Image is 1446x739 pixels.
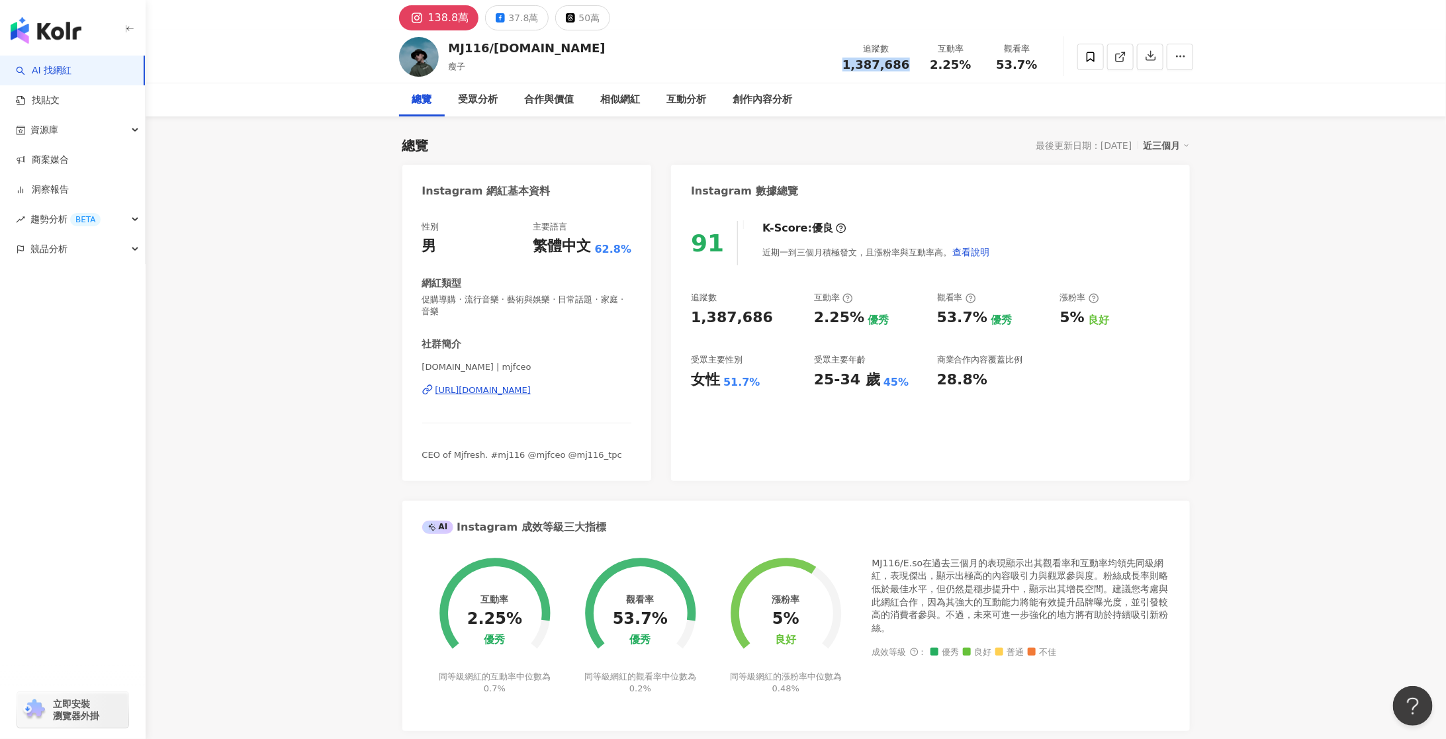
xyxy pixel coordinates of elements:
[399,37,439,77] img: KOL Avatar
[1393,686,1433,726] iframe: Help Scout Beacon - Open
[459,92,498,108] div: 受眾分析
[422,277,462,290] div: 網紅類型
[449,40,606,56] div: MJ116/[DOMAIN_NAME]
[601,92,641,108] div: 相似網紅
[728,671,844,695] div: 同等級網紅的漲粉率中位數為
[629,634,651,646] div: 優秀
[11,17,81,44] img: logo
[992,42,1042,56] div: 觀看率
[667,92,707,108] div: 互動分析
[17,692,128,728] a: chrome extension立即安裝 瀏覽器外掛
[691,370,720,390] div: 女性
[1060,292,1099,304] div: 漲粉率
[812,221,833,236] div: 優良
[582,671,698,695] div: 同等級網紅的觀看率中位數為
[437,671,553,695] div: 同等級網紅的互動率中位數為
[996,58,1037,71] span: 53.7%
[930,648,960,658] span: 優秀
[1036,140,1132,151] div: 最後更新日期：[DATE]
[1088,313,1109,327] div: 良好
[991,313,1012,327] div: 優秀
[525,92,574,108] div: 合作與價值
[480,594,508,605] div: 互動率
[937,292,976,304] div: 觀看率
[16,183,69,196] a: 洞察報告
[449,62,466,71] span: 瘦子
[533,236,592,257] div: 繁體中文
[691,308,773,328] div: 1,387,686
[814,292,853,304] div: 互動率
[422,184,551,198] div: Instagram 網紅基本資料
[733,92,793,108] div: 創作內容分析
[422,361,632,373] span: [DOMAIN_NAME] | mjfceo
[1028,648,1057,658] span: 不佳
[595,242,632,257] span: 62.8%
[937,354,1023,366] div: 商業合作內容覆蓋比例
[952,247,989,257] span: 查看說明
[422,337,462,351] div: 社群簡介
[872,557,1170,635] div: MJ116/E.so在過去三個月的表現顯示出其觀看率和互動率均領先同級網紅，表現傑出，顯示出極高的內容吸引力與觀眾參與度。粉絲成長率則略低於最佳水平，但仍然是穩步提升中，顯示出其增長空間。建議您...
[30,234,68,264] span: 競品分析
[842,42,909,56] div: 追蹤數
[842,58,909,71] span: 1,387,686
[952,239,990,265] button: 查看說明
[1060,308,1085,328] div: 5%
[814,370,880,390] div: 25-34 歲
[533,221,568,233] div: 主要語言
[776,634,797,646] div: 良好
[937,308,987,328] div: 53.7%
[467,610,522,629] div: 2.25%
[937,370,987,390] div: 28.8%
[16,94,60,107] a: 找貼文
[963,648,992,658] span: 良好
[772,610,799,629] div: 5%
[53,698,99,722] span: 立即安裝 瀏覽器外掛
[16,215,25,224] span: rise
[691,184,798,198] div: Instagram 數據總覽
[762,221,846,236] div: K-Score :
[723,375,760,390] div: 51.7%
[814,354,866,366] div: 受眾主要年齡
[412,92,432,108] div: 總覽
[422,450,622,460] span: CEO of Mjfresh. #mj116 @mjfceo @mj116_tpc
[626,594,654,605] div: 觀看率
[435,384,531,396] div: [URL][DOMAIN_NAME]
[872,648,1170,658] div: 成效等級 ：
[30,115,58,145] span: 資源庫
[422,294,632,318] span: 促購導購 · 流行音樂 · 藝術與娛樂 · 日常話題 · 家庭 · 音樂
[16,64,71,77] a: searchAI 找網紅
[762,239,990,265] div: 近期一到三個月積極發文，且漲粉率與互動率高。
[508,9,538,27] div: 37.8萬
[691,354,743,366] div: 受眾主要性別
[422,221,439,233] div: 性別
[484,634,505,646] div: 優秀
[485,5,549,30] button: 37.8萬
[422,521,454,534] div: AI
[629,683,651,693] span: 0.2%
[814,308,864,328] div: 2.25%
[930,58,971,71] span: 2.25%
[868,313,889,327] div: 優秀
[21,699,47,720] img: chrome extension
[555,5,610,30] button: 50萬
[772,594,800,605] div: 漲粉率
[399,5,479,30] button: 138.8萬
[70,213,101,226] div: BETA
[1144,137,1190,154] div: 近三個月
[30,204,101,234] span: 趨勢分析
[613,610,668,629] div: 53.7%
[422,236,437,257] div: 男
[691,230,724,257] div: 91
[422,384,632,396] a: [URL][DOMAIN_NAME]
[883,375,909,390] div: 45%
[578,9,600,27] div: 50萬
[402,136,429,155] div: 總覽
[691,292,717,304] div: 追蹤數
[16,153,69,167] a: 商案媒合
[422,520,606,535] div: Instagram 成效等級三大指標
[995,648,1024,658] span: 普通
[428,9,469,27] div: 138.8萬
[484,683,506,693] span: 0.7%
[926,42,976,56] div: 互動率
[772,683,799,693] span: 0.48%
